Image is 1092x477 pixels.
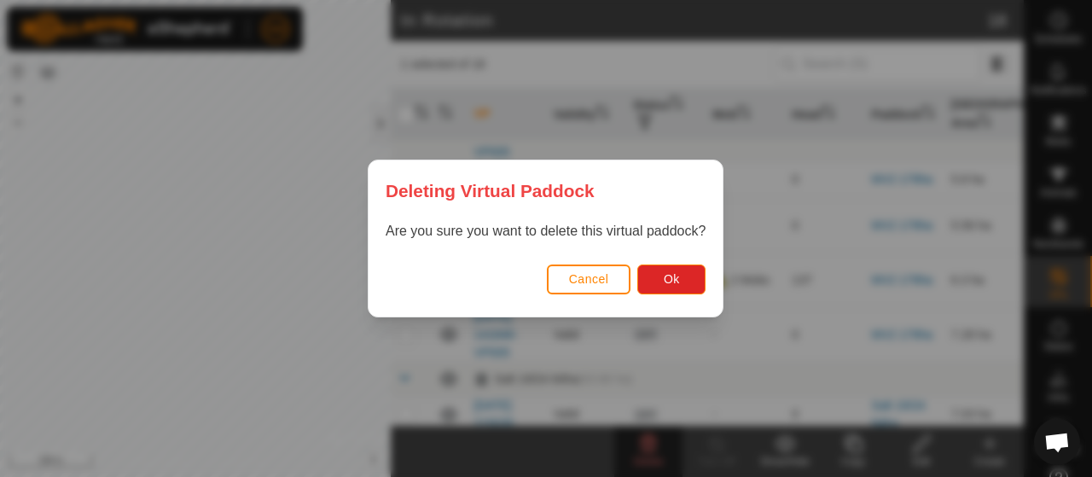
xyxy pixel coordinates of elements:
div: Open chat [1034,419,1080,465]
span: Ok [664,272,680,286]
button: Cancel [547,265,631,294]
button: Ok [638,265,706,294]
p: Are you sure you want to delete this virtual paddock? [386,221,706,241]
span: Deleting Virtual Paddock [386,177,595,204]
span: Cancel [569,272,609,286]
